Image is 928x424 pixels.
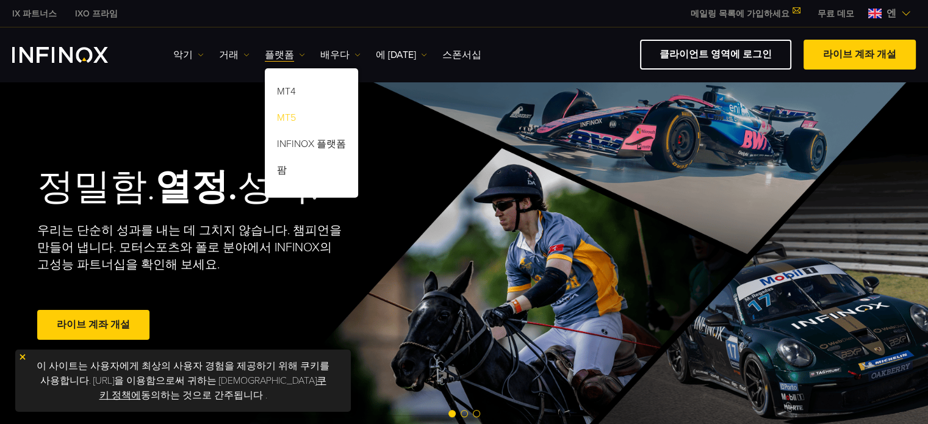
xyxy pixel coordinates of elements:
[3,7,66,20] a: 인피녹스
[265,159,358,185] a: 팜
[277,164,287,176] font: 팜
[823,48,896,60] font: 라이브 계좌 개설
[265,107,358,133] a: MT5
[473,410,480,417] span: 슬라이드 3으로 이동
[442,48,481,62] a: 스폰서십
[320,48,361,62] a: 배우다
[818,9,854,19] font: 무료 데모
[37,165,155,209] font: 정밀함.
[804,40,916,70] a: 라이브 계좌 개설
[682,9,808,19] a: 메일링 목록에 가입하세요
[461,410,468,417] span: 슬라이드 2로 이동
[37,360,329,387] font: 이 사이트는 사용자에게 최상의 사용자 경험을 제공하기 위해 쿠키를 사용합니다. [URL]을 이용함으로써 귀하는 [DEMOGRAPHIC_DATA]
[448,410,456,417] span: 슬라이드 1로 이동
[12,47,137,63] a: INFINOX 로고
[660,48,772,60] font: 클라이언트 영역에 로그인
[75,9,118,19] font: IXO 프라임
[173,48,204,62] a: 악기
[155,165,237,209] font: 열정.
[442,49,481,61] font: 스폰서십
[277,85,296,98] font: MT4
[265,48,305,62] a: 플랫폼
[640,40,791,70] a: 클라이언트 영역에 로그인
[320,49,350,61] font: 배우다
[12,9,57,19] font: IX 파트너스
[173,49,193,61] font: 악기
[219,49,239,61] font: 거래
[37,223,342,272] font: 우리는 단순히 성과를 내는 데 그치지 않습니다. 챔피언을 만들어 냅니다. 모터스포츠와 폴로 분야에서 INFINOX의 고성능 파트너십을 확인해 보세요.
[37,310,149,340] a: 라이브 계좌 개설
[265,133,358,159] a: INFINOX 플랫폼
[18,353,27,361] img: 노란색 닫기 아이콘
[66,7,127,20] a: 인피녹스
[265,81,358,107] a: MT4
[887,7,896,20] font: 엔
[57,318,130,331] font: 라이브 계좌 개설
[237,165,318,209] font: 성과.
[277,138,346,150] font: INFINOX 플랫폼
[265,49,294,61] font: 플랫폼
[277,112,296,124] font: MT5
[376,49,416,61] font: 에 [DATE]
[376,48,427,62] a: 에 [DATE]
[141,389,267,401] font: 동의하는 것으로 간주됩니다 .
[808,7,863,20] a: 인피녹스 메뉴
[691,9,790,19] font: 메일링 목록에 가입하세요
[219,48,250,62] a: 거래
